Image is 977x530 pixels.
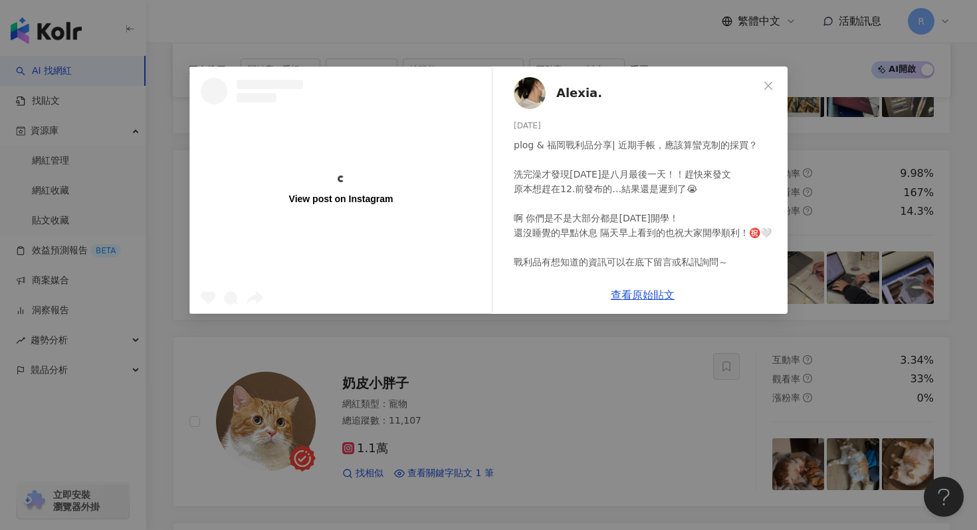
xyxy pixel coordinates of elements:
[611,289,675,301] a: 查看原始貼文
[556,84,602,102] span: Alexia.
[289,193,393,205] div: View post on Instagram
[755,72,782,99] button: Close
[190,67,492,313] a: View post on Instagram
[763,80,774,91] span: close
[514,120,777,132] div: [DATE]
[514,138,777,299] div: plog & 福岡戰利品分享| 近期手帳，應該算蠻克制的採買？ 洗完澡才發現[DATE]是八月最後一天！！趕快來發文 原本想趕在12.前發布的…結果還是遲到了😭 啊 你們是不是大部分都是[DAT...
[514,77,546,109] img: KOL Avatar
[514,77,758,109] a: KOL AvatarAlexia.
